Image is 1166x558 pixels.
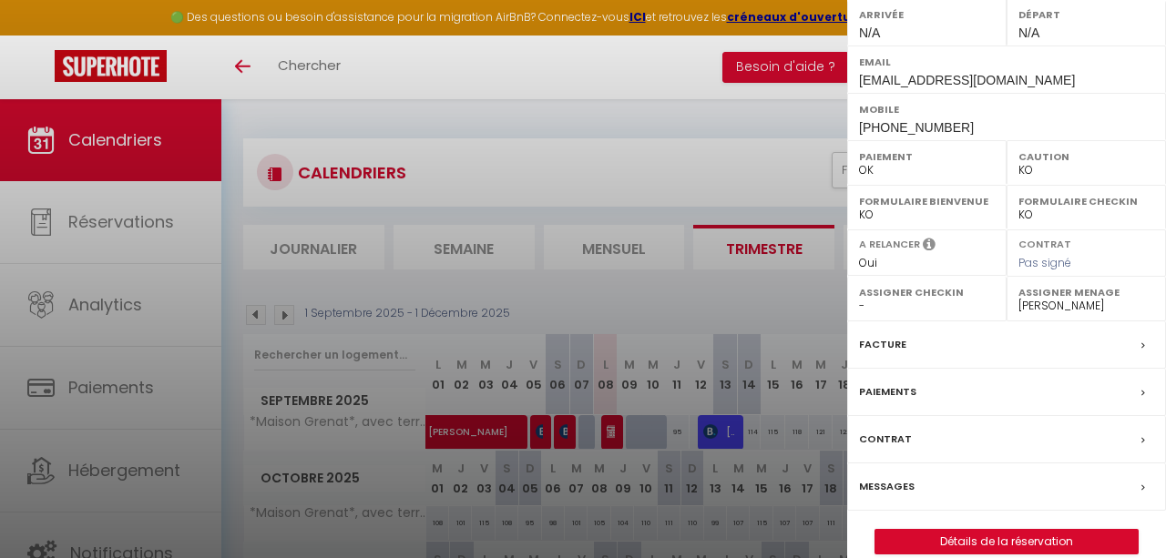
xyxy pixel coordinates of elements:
[859,283,995,301] label: Assigner Checkin
[859,430,912,449] label: Contrat
[859,192,995,210] label: Formulaire Bienvenue
[859,5,995,24] label: Arrivée
[859,477,915,496] label: Messages
[1018,283,1154,301] label: Assigner Menage
[859,335,906,354] label: Facture
[1018,5,1154,24] label: Départ
[859,100,1154,118] label: Mobile
[859,382,916,401] label: Paiements
[859,120,974,135] span: [PHONE_NUMBER]
[1018,237,1071,249] label: Contrat
[859,147,995,166] label: Paiement
[923,237,936,257] i: Sélectionner OUI si vous souhaiter envoyer les séquences de messages post-checkout
[859,25,880,40] span: N/A
[15,7,69,62] button: Ouvrir le widget de chat LiveChat
[1018,25,1039,40] span: N/A
[859,53,1154,71] label: Email
[859,73,1075,87] span: [EMAIL_ADDRESS][DOMAIN_NAME]
[1018,147,1154,166] label: Caution
[1018,192,1154,210] label: Formulaire Checkin
[1018,255,1071,270] span: Pas signé
[859,237,920,252] label: A relancer
[874,529,1139,554] button: Détails de la réservation
[875,530,1138,553] a: Détails de la réservation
